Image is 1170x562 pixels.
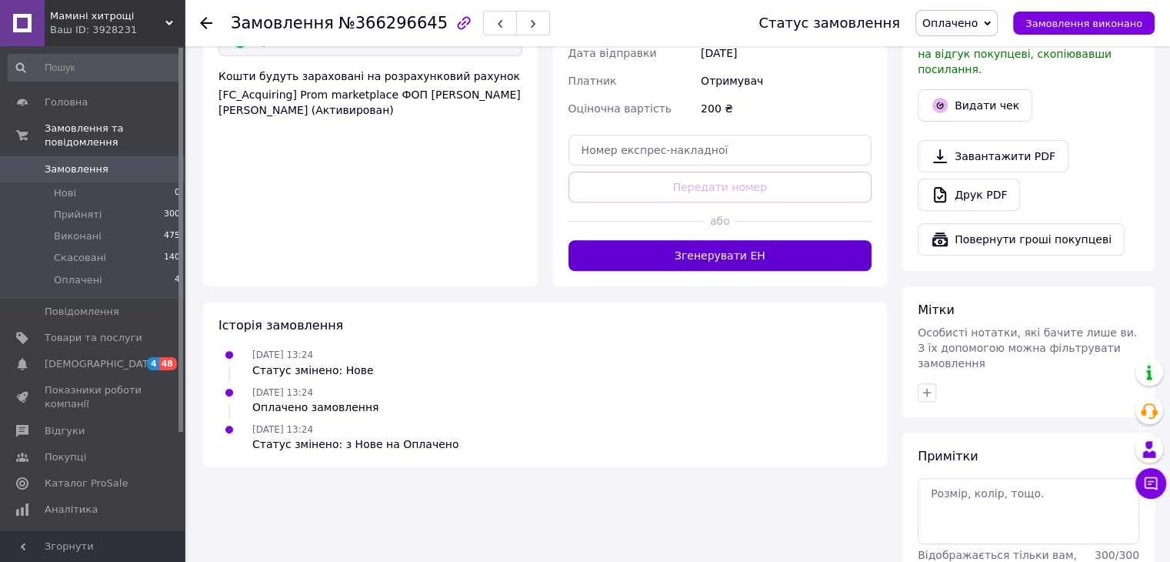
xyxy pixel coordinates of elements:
[175,186,180,200] span: 0
[175,273,180,287] span: 4
[922,17,978,29] span: Оплачено
[252,387,313,398] span: [DATE] 13:24
[54,229,102,243] span: Виконані
[50,9,165,23] span: Мамині хитрощі
[45,503,98,517] span: Аналітика
[200,15,212,31] div: Повернутися назад
[1025,18,1142,29] span: Замовлення виконано
[54,186,76,200] span: Нові
[54,251,106,265] span: Скасовані
[164,229,180,243] span: 475
[918,449,978,463] span: Примітки
[45,162,108,176] span: Замовлення
[1095,549,1139,561] span: 300 / 300
[218,69,522,118] div: Кошти будуть зараховані на розрахунковий рахунок
[918,223,1125,256] button: Повернути гроші покупцеві
[698,67,875,95] div: Отримувач
[252,424,313,435] span: [DATE] 13:24
[45,477,128,490] span: Каталог ProSale
[8,54,182,82] input: Пошук
[164,251,180,265] span: 140
[45,424,85,438] span: Відгуки
[147,357,159,370] span: 4
[758,15,900,31] div: Статус замовлення
[698,39,875,67] div: [DATE]
[45,357,158,371] span: [DEMOGRAPHIC_DATA]
[218,87,522,118] div: [FC_Acquiring] Prom marketplace ФОП [PERSON_NAME] [PERSON_NAME] (Активирован)
[918,32,1134,75] span: У вас є 30 днів, щоб відправити запит на відгук покупцеві, скопіювавши посилання.
[45,95,88,109] span: Головна
[338,14,448,32] span: №366296645
[252,437,458,452] div: Статус змінено: з Нове на Оплачено
[45,122,185,149] span: Замовлення та повідомлення
[252,363,374,378] div: Статус змінено: Нове
[45,383,142,411] span: Показники роботи компанії
[218,318,343,333] span: Історія замовлення
[568,102,672,115] span: Оціночна вартість
[252,400,378,415] div: Оплачено замовлення
[45,450,86,464] span: Покупці
[568,240,872,271] button: Згенерувати ЕН
[1013,12,1155,35] button: Замовлення виконано
[918,179,1020,211] a: Друк PDF
[568,75,617,87] span: Платник
[698,95,875,122] div: 200 ₴
[164,208,180,222] span: 300
[568,47,657,59] span: Дата відправки
[45,529,142,557] span: Управління сайтом
[252,350,313,360] span: [DATE] 13:24
[918,326,1137,370] span: Особисті нотатки, які бачите лише ви. З їх допомогою можна фільтрувати замовлення
[918,89,1032,122] button: Видати чек
[54,273,102,287] span: Оплачені
[568,135,872,166] input: Номер експрес-накладної
[45,305,119,319] span: Повідомлення
[918,140,1068,172] a: Завантажити PDF
[918,303,955,317] span: Мітки
[231,14,334,32] span: Замовлення
[705,213,735,229] span: або
[1135,468,1166,499] button: Чат з покупцем
[159,357,177,370] span: 48
[54,208,102,222] span: Прийняті
[45,331,142,345] span: Товари та послуги
[50,23,185,37] div: Ваш ID: 3928231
